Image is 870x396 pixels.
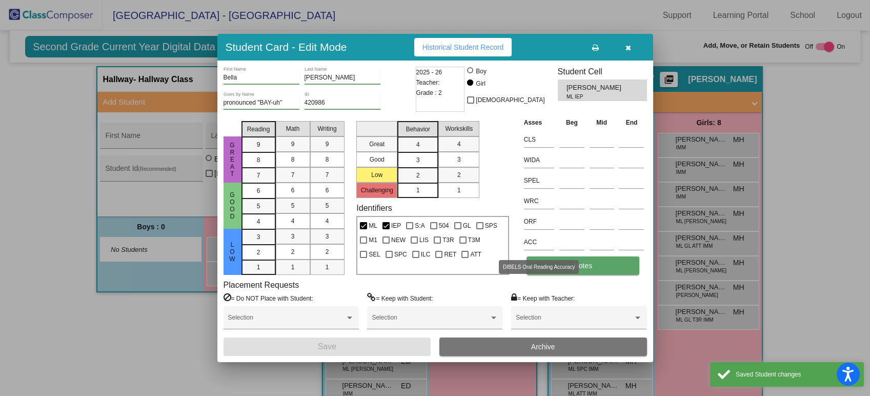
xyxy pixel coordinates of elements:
span: 7 [257,171,260,180]
input: assessment [524,152,554,168]
span: Behavior [406,125,430,134]
span: M1 [369,234,377,246]
span: Reading [247,125,270,134]
span: 2 [416,171,420,180]
span: RET [444,248,456,261]
span: 4 [326,216,329,226]
span: Great [228,142,237,177]
span: 3 [257,232,260,242]
span: Writing [317,124,336,133]
span: Teacher: [416,77,440,88]
span: 1 [416,186,420,195]
span: 5 [291,201,295,210]
span: SEL [369,248,380,261]
span: 6 [257,186,260,195]
span: 5 [326,201,329,210]
span: Low [228,241,237,263]
button: Notes [527,256,639,275]
span: ATT [470,248,481,261]
span: Math [286,124,300,133]
span: Good [228,191,237,220]
span: Archive [531,343,555,351]
span: 9 [257,140,260,149]
label: Placement Requests [224,280,299,290]
span: 4 [291,216,295,226]
label: Identifiers [356,203,392,213]
span: [DEMOGRAPHIC_DATA] [476,94,544,106]
span: IEP [391,220,401,232]
th: Beg [557,117,587,128]
input: Enter ID [305,100,380,107]
label: = Keep with Teacher: [511,293,575,303]
span: 8 [257,155,260,165]
span: 9 [291,140,295,149]
span: LIS [419,234,429,246]
span: Grade : 2 [416,88,442,98]
span: ILC [421,248,431,261]
span: 1 [257,263,260,272]
span: [PERSON_NAME] [566,83,623,93]
span: 3 [416,155,420,165]
span: 9 [326,140,329,149]
input: assessment [524,173,554,188]
span: 8 [291,155,295,164]
label: = Keep with Student: [367,293,433,303]
span: 1 [326,263,329,272]
span: 4 [416,140,420,149]
span: 1 [291,263,295,272]
span: SPS [485,220,497,232]
input: assessment [524,234,554,250]
span: Historical Student Record [422,43,504,51]
span: 2025 - 26 [416,67,442,77]
span: Save [318,342,336,351]
span: ML [369,220,377,232]
span: NEW [391,234,406,246]
span: 504 [439,220,449,232]
span: 2 [457,170,461,180]
div: Girl [475,79,485,88]
span: Notes [574,262,593,270]
input: goes by name [224,100,299,107]
span: 6 [291,186,295,195]
button: Archive [439,338,647,356]
label: = Do NOT Place with Student: [224,293,313,303]
span: SPC [394,248,407,261]
span: 2 [257,248,260,257]
th: Mid [587,117,617,128]
span: 4 [257,217,260,226]
span: 7 [326,170,329,180]
button: Historical Student Record [414,38,512,56]
span: 2 [326,247,329,256]
div: Boy [475,67,487,76]
span: Workskills [445,124,473,133]
span: 5 [257,202,260,211]
span: 3 [326,232,329,241]
input: assessment [524,214,554,229]
th: End [616,117,646,128]
div: Saved Student changes [736,370,856,379]
th: Asses [521,117,557,128]
span: T3M [468,234,480,246]
span: 1 [457,186,461,195]
span: 3 [457,155,461,164]
span: GL [463,220,471,232]
span: 8 [326,155,329,164]
button: Save [224,338,431,356]
h3: Student Cell [558,67,647,76]
span: 6 [326,186,329,195]
span: 7 [291,170,295,180]
span: 3 [291,232,295,241]
h3: Student Card - Edit Mode [226,41,347,53]
span: ML IEP [566,93,616,101]
span: S:A [415,220,424,232]
span: T3R [442,234,454,246]
span: 4 [457,140,461,149]
input: assessment [524,132,554,147]
input: assessment [524,193,554,209]
span: 2 [291,247,295,256]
